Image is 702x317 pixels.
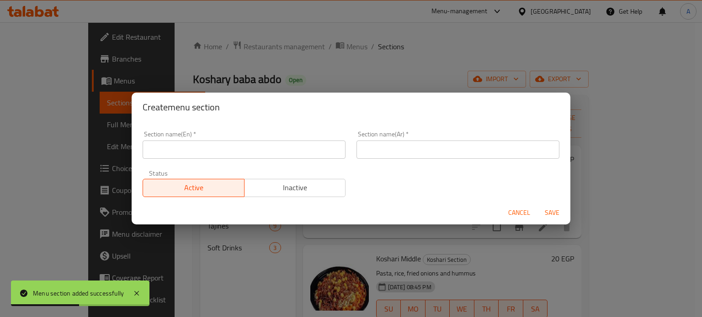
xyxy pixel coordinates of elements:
[537,204,567,221] button: Save
[33,288,124,298] div: Menu section added successfully
[244,179,346,197] button: Inactive
[356,140,559,159] input: Please enter section name(ar)
[541,207,563,218] span: Save
[508,207,530,218] span: Cancel
[143,100,559,114] h2: Create menu section
[147,181,241,194] span: Active
[143,140,346,159] input: Please enter section name(en)
[143,179,245,197] button: Active
[505,204,534,221] button: Cancel
[248,181,342,194] span: Inactive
